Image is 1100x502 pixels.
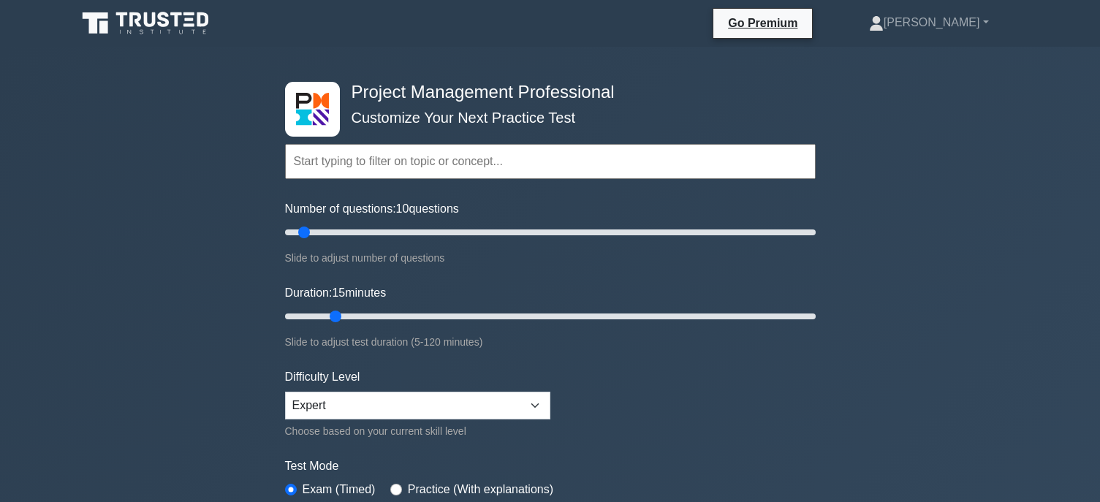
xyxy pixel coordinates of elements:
[396,202,409,215] span: 10
[285,333,816,351] div: Slide to adjust test duration (5-120 minutes)
[332,286,345,299] span: 15
[303,481,376,498] label: Exam (Timed)
[285,284,387,302] label: Duration: minutes
[346,82,744,103] h4: Project Management Professional
[285,200,459,218] label: Number of questions: questions
[834,8,1024,37] a: [PERSON_NAME]
[285,249,816,267] div: Slide to adjust number of questions
[719,14,806,32] a: Go Premium
[285,368,360,386] label: Difficulty Level
[285,457,816,475] label: Test Mode
[408,481,553,498] label: Practice (With explanations)
[285,144,816,179] input: Start typing to filter on topic or concept...
[285,422,550,440] div: Choose based on your current skill level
